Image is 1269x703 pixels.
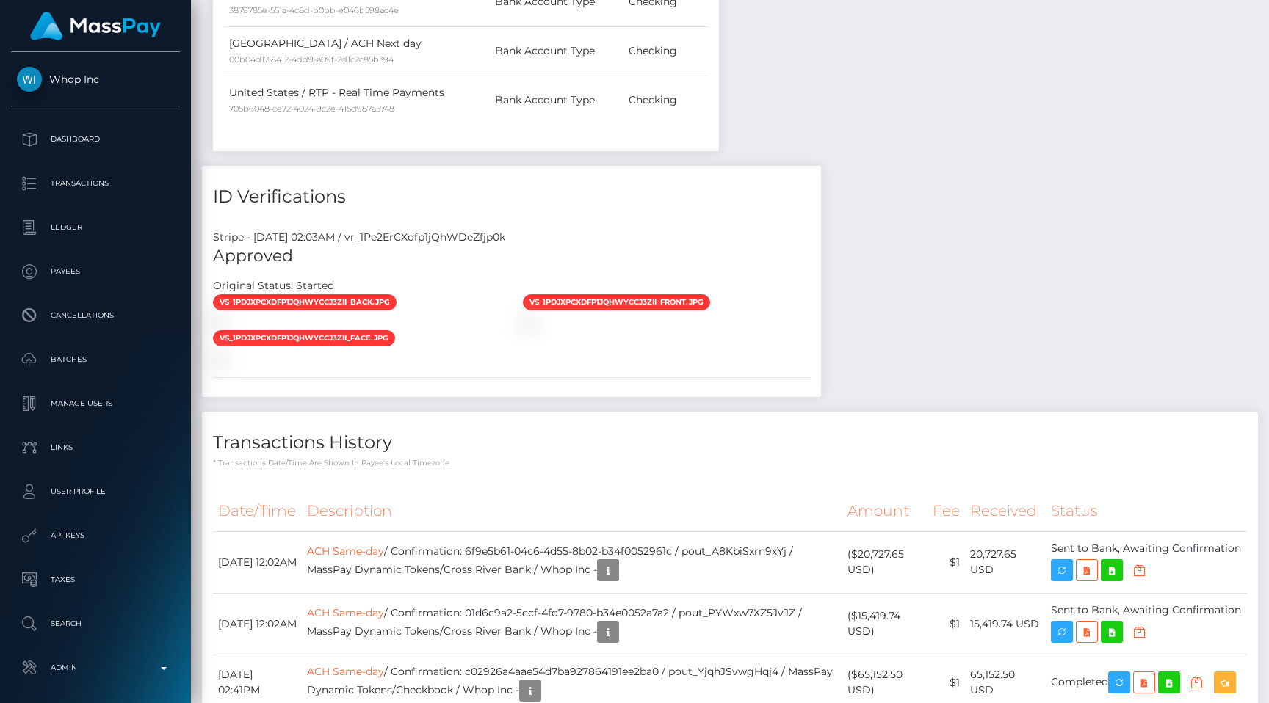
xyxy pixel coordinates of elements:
[842,491,928,531] th: Amount
[213,491,302,531] th: Date/Time
[965,531,1045,593] td: 20,727.65 USD
[17,261,174,283] p: Payees
[213,279,334,292] h7: Original Status: Started
[11,385,180,422] a: Manage Users
[523,294,710,310] span: vs_1PdjxpCXdfp1jQhWYCcJ3ZIi_front.jpg
[11,429,180,466] a: Links
[213,353,225,365] img: vr_1Pe2ErCXdfp1jQhWDeZfjp0kfile_1Pe2ElCXdfp1jQhW7dyBB2Mq
[302,491,842,531] th: Description
[928,593,965,655] td: $1
[17,128,174,150] p: Dashboard
[523,317,535,329] img: vr_1Pe2ErCXdfp1jQhWDeZfjp0kfile_1Pe2DQCXdfp1jQhW0fNpPDIK
[11,649,180,686] a: Admin
[490,26,623,76] td: Bank Account Type
[307,606,384,619] a: ACH Same-day
[213,330,395,346] span: vs_1PdjxpCXdfp1jQhWYCcJ3ZIi_face.jpg
[11,121,180,158] a: Dashboard
[202,230,821,245] div: Stripe - [DATE] 02:03AM / vr_1Pe2ErCXdfp1jQhWDeZfjp0k
[229,54,394,65] small: 00b04d17-8412-4dd9-a09f-2d1c2c85b394
[11,561,180,598] a: Taxes
[17,216,174,238] p: Ledger
[928,491,965,531] th: Fee
[1046,531,1247,593] td: Sent to Bank, Awaiting Confirmation
[11,341,180,378] a: Batches
[928,531,965,593] td: $1
[213,294,397,310] span: vs_1PdjxpCXdfp1jQhWYCcJ3ZIi_back.jpg
[213,317,225,329] img: vr_1Pe2ErCXdfp1jQhWDeZfjp0kfile_1Pe2EQCXdfp1jQhWc704ApyN
[842,531,928,593] td: ($20,727.65 USD)
[224,76,490,125] td: United States / RTP - Real Time Payments
[213,245,810,268] h5: Approved
[229,5,399,15] small: 3879785e-551a-4c8d-b0bb-e046b598ac4e
[213,430,1247,456] h4: Transactions History
[11,209,180,246] a: Ledger
[224,26,490,76] td: [GEOGRAPHIC_DATA] / ACH Next day
[17,393,174,415] p: Manage Users
[213,593,302,655] td: [DATE] 12:02AM
[1046,593,1247,655] td: Sent to Bank, Awaiting Confirmation
[1046,491,1247,531] th: Status
[11,517,180,554] a: API Keys
[302,531,842,593] td: / Confirmation: 6f9e5b61-04c6-4d55-8b02-b34f0052961c / pout_A8KbiSxrn9xYj / MassPay Dynamic Token...
[17,305,174,327] p: Cancellations
[17,569,174,591] p: Taxes
[623,26,708,76] td: Checking
[17,613,174,635] p: Search
[17,349,174,371] p: Batches
[213,184,810,210] h4: ID Verifications
[490,76,623,125] td: Bank Account Type
[11,297,180,334] a: Cancellations
[229,103,394,114] small: 705b6048-ce72-4024-9c2e-415d987a5748
[17,481,174,503] p: User Profile
[623,76,708,125] td: Checking
[307,665,384,678] a: ACH Same-day
[302,593,842,655] td: / Confirmation: 01d6c9a2-5ccf-4fd7-9780-b34e0052a7a2 / pout_PYWxw7XZ5JvJZ / MassPay Dynamic Token...
[17,657,174,679] p: Admin
[17,67,42,92] img: Whop Inc
[11,605,180,642] a: Search
[213,457,1247,468] p: * Transactions date/time are shown in payee's local timezone
[11,73,180,86] span: Whop Inc
[213,531,302,593] td: [DATE] 12:02AM
[17,525,174,547] p: API Keys
[307,544,384,558] a: ACH Same-day
[17,172,174,194] p: Transactions
[30,12,161,40] img: MassPay Logo
[11,253,180,290] a: Payees
[842,593,928,655] td: ($15,419.74 USD)
[965,593,1045,655] td: 15,419.74 USD
[17,437,174,459] p: Links
[11,165,180,202] a: Transactions
[965,491,1045,531] th: Received
[11,473,180,510] a: User Profile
